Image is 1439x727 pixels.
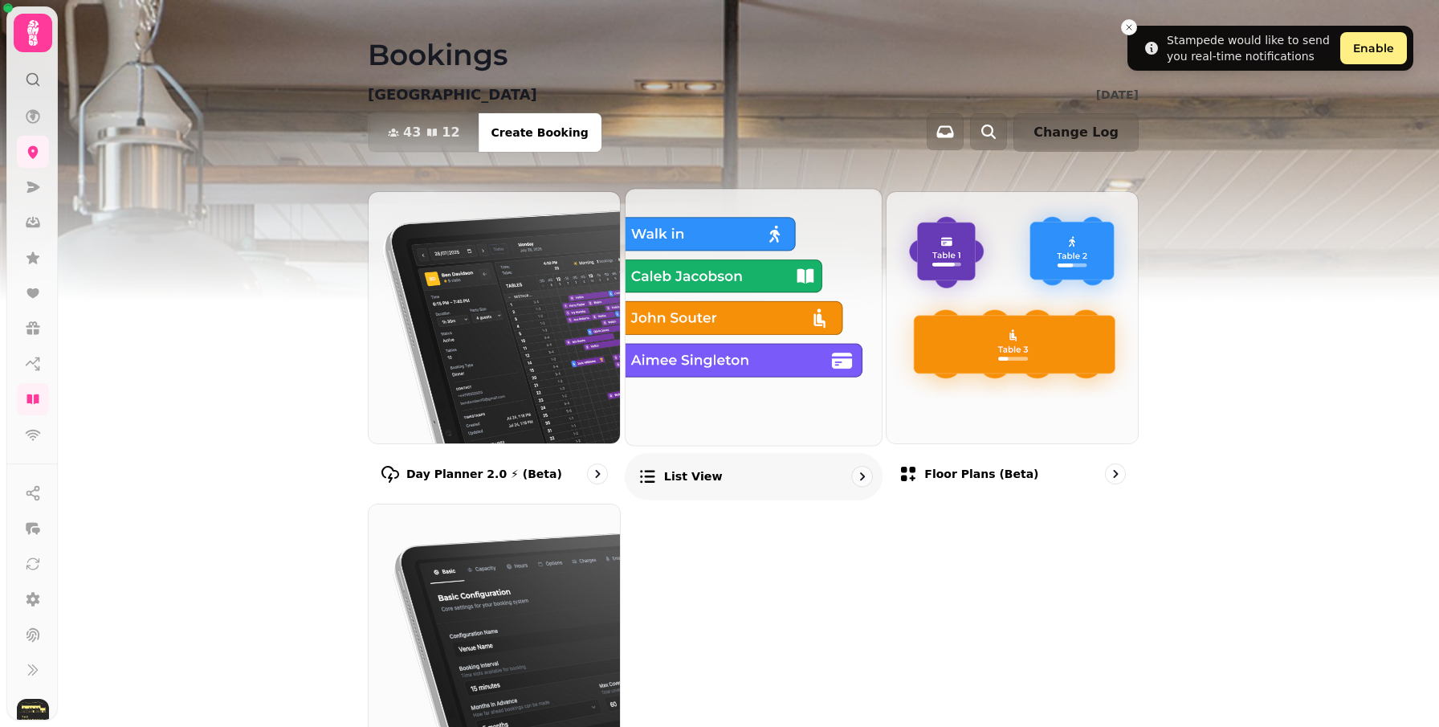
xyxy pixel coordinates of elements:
[368,84,537,106] p: [GEOGRAPHIC_DATA]
[1167,32,1334,64] div: Stampede would like to send you real-time notifications
[1013,113,1139,152] button: Change Log
[369,192,620,443] img: Day Planner 2.0 ⚡ (Beta)
[368,191,621,497] a: Day Planner 2.0 ⚡ (Beta)Day Planner 2.0 ⚡ (Beta)
[1121,19,1137,35] button: Close toast
[663,468,722,484] p: List view
[613,176,895,458] img: List view
[1033,126,1119,139] span: Change Log
[625,188,883,500] a: List viewList view
[369,113,479,152] button: 4312
[442,126,459,139] span: 12
[1107,466,1123,482] svg: go to
[924,466,1038,482] p: Floor Plans (beta)
[406,466,562,482] p: Day Planner 2.0 ⚡ (Beta)
[491,127,589,138] span: Create Booking
[887,192,1138,443] img: Floor Plans (beta)
[403,126,421,139] span: 43
[479,113,601,152] button: Create Booking
[1096,87,1139,103] p: [DATE]
[886,191,1139,497] a: Floor Plans (beta)Floor Plans (beta)
[589,466,605,482] svg: go to
[854,468,870,484] svg: go to
[1340,32,1407,64] button: Enable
